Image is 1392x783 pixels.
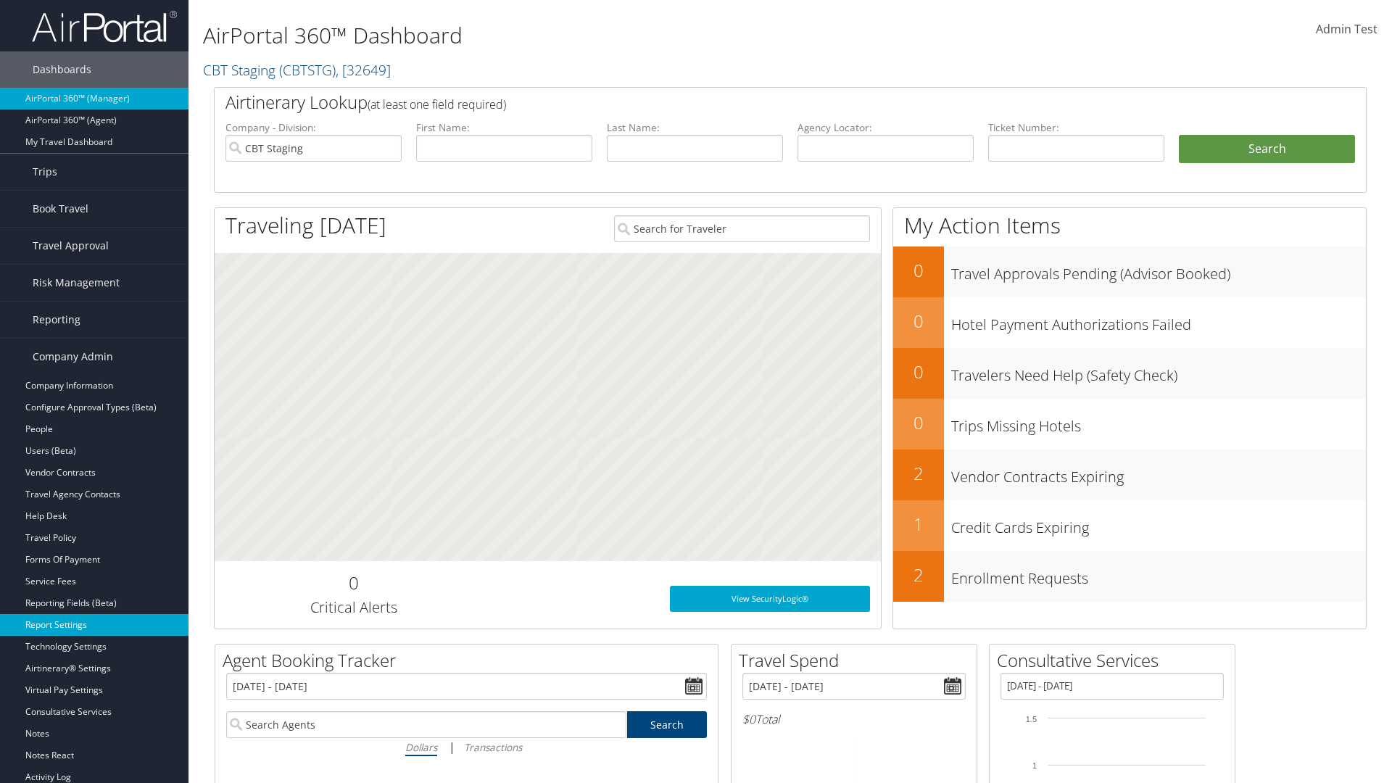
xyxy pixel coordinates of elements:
a: 0Hotel Payment Authorizations Failed [893,297,1366,348]
h2: 2 [893,461,944,486]
h3: Travelers Need Help (Safety Check) [951,358,1366,386]
h2: Agent Booking Tracker [223,648,718,673]
h2: 2 [893,563,944,587]
input: Search for Traveler [614,215,870,242]
h2: Airtinerary Lookup [225,90,1259,115]
label: Ticket Number: [988,120,1164,135]
a: 0Travel Approvals Pending (Advisor Booked) [893,246,1366,297]
div: | [226,738,707,756]
a: 0Travelers Need Help (Safety Check) [893,348,1366,399]
span: Reporting [33,302,80,338]
tspan: 1 [1032,761,1037,770]
tspan: 1.5 [1026,715,1037,724]
h3: Hotel Payment Authorizations Failed [951,307,1366,335]
a: 1Credit Cards Expiring [893,500,1366,551]
i: Dollars [405,740,437,754]
h1: Traveling [DATE] [225,210,386,241]
label: Company - Division: [225,120,402,135]
h2: 0 [893,258,944,283]
h3: Enrollment Requests [951,561,1366,589]
a: View SecurityLogic® [670,586,870,612]
span: Travel Approval [33,228,109,264]
h2: 1 [893,512,944,536]
h2: 0 [225,571,481,595]
span: Risk Management [33,265,120,301]
span: Trips [33,154,57,190]
img: airportal-logo.png [32,9,177,43]
h1: My Action Items [893,210,1366,241]
label: Agency Locator: [797,120,974,135]
label: First Name: [416,120,592,135]
a: Search [627,711,708,738]
h3: Credit Cards Expiring [951,510,1366,538]
a: 2Enrollment Requests [893,551,1366,602]
a: 2Vendor Contracts Expiring [893,449,1366,500]
span: Book Travel [33,191,88,227]
a: Admin Test [1316,7,1377,52]
h2: Travel Spend [739,648,977,673]
h6: Total [742,711,966,727]
span: Admin Test [1316,21,1377,37]
h2: Consultative Services [997,648,1235,673]
button: Search [1179,135,1355,164]
h1: AirPortal 360™ Dashboard [203,20,986,51]
a: CBT Staging [203,60,391,80]
span: , [ 32649 ] [336,60,391,80]
a: 0Trips Missing Hotels [893,399,1366,449]
span: (at least one field required) [368,96,506,112]
h2: 0 [893,309,944,333]
span: $0 [742,711,755,727]
i: Transactions [464,740,522,754]
span: Dashboards [33,51,91,88]
h3: Travel Approvals Pending (Advisor Booked) [951,257,1366,284]
h3: Critical Alerts [225,597,481,618]
span: Company Admin [33,339,113,375]
h2: 0 [893,360,944,384]
label: Last Name: [607,120,783,135]
h3: Trips Missing Hotels [951,409,1366,436]
h2: 0 [893,410,944,435]
h3: Vendor Contracts Expiring [951,460,1366,487]
input: Search Agents [226,711,626,738]
span: ( CBTSTG ) [279,60,336,80]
